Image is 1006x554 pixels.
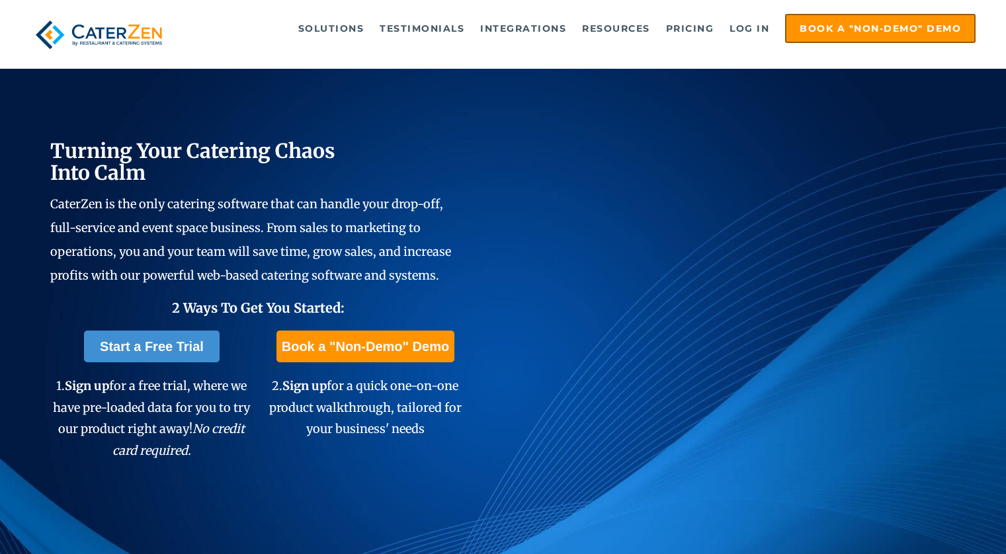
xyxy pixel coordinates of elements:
a: Integrations [474,15,573,42]
span: Turning Your Catering Chaos Into Calm [50,138,335,185]
a: Pricing [659,15,721,42]
span: 1. for a free trial, where we have pre-loaded data for you to try our product right away! [53,378,250,457]
div: Navigation Menu [192,14,976,43]
span: CaterZen is the only catering software that can handle your drop-off, full-service and event spac... [50,196,451,283]
a: Start a Free Trial [84,331,220,362]
a: Resources [575,15,657,42]
span: Sign up [65,378,109,393]
span: 2 Ways To Get You Started: [172,299,345,316]
a: Book a "Non-Demo" Demo [785,14,976,43]
a: Book a "Non-Demo" Demo [276,331,454,362]
a: Log in [723,15,776,42]
span: 2. for a quick one-on-one product walkthrough, tailored for your business' needs [269,378,462,436]
em: No credit card required. [112,421,245,457]
a: Testimonials [373,15,471,42]
img: caterzen [30,14,168,56]
iframe: Help widget launcher [888,502,991,539]
a: Solutions [292,15,371,42]
span: Sign up [282,378,327,393]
